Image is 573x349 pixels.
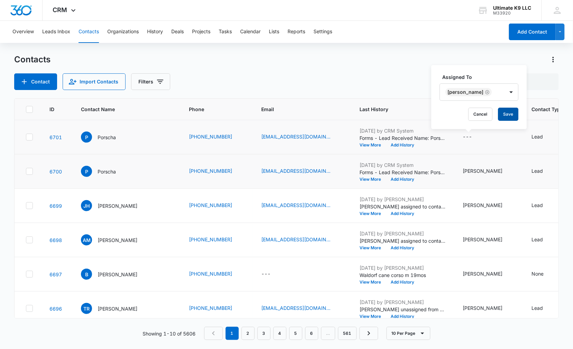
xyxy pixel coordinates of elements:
div: Phone - (301) 848-5273 - Select to Edit Field [189,202,245,210]
p: [PERSON_NAME] unassigned from contact. [PERSON_NAME] assigned to contact. [360,306,446,313]
button: Lists [269,21,279,43]
button: Add History [386,314,419,319]
p: [DATE] by CRM System [360,127,446,134]
a: [PHONE_NUMBER] [189,167,232,174]
label: Assigned To [443,73,521,81]
h1: Contacts [14,54,51,65]
div: Assigned To - Deanna Evans - Select to Edit Field [463,304,515,313]
button: View More [360,177,386,181]
div: Contact Name - Tommy Reece - Select to Edit Field [81,303,150,314]
button: Settings [313,21,332,43]
div: Contact Type - Lead - Select to Edit Field [531,167,555,176]
p: [DATE] by [PERSON_NAME] [360,230,446,237]
div: [PERSON_NAME] [463,167,502,174]
a: [EMAIL_ADDRESS][DOMAIN_NAME] [261,236,330,243]
span: P [81,166,92,177]
p: Porscha [98,168,116,175]
span: Phone [189,106,235,113]
div: Contact Type - Lead - Select to Edit Field [531,304,555,313]
button: Add History [386,280,419,284]
div: Lead [531,167,543,174]
p: Forms - Lead Received Name: Porscha Email: [EMAIL_ADDRESS][DOMAIN_NAME] Phone: [PHONE_NUMBER] Dog... [360,134,446,142]
div: [PERSON_NAME] [463,202,502,209]
div: Assigned To - Colby Nuthall - Select to Edit Field [463,270,515,278]
div: Email - pjenifer87@yahoo.com - Select to Edit Field [261,167,343,176]
button: Leads Inbox [42,21,70,43]
a: [EMAIL_ADDRESS][DOMAIN_NAME] [261,167,330,174]
p: Porscha [98,134,116,141]
p: [DATE] by [PERSON_NAME] [360,196,446,203]
a: Page 2 [242,327,255,340]
div: Remove Matt Gomez [484,90,490,95]
button: History [147,21,163,43]
a: Page 561 [338,327,357,340]
button: Filters [131,73,170,90]
div: Contact Name - Brian - Select to Edit Field [81,269,150,280]
div: Lead [531,304,543,312]
a: [PHONE_NUMBER] [189,304,232,312]
em: 1 [226,327,239,340]
p: [PERSON_NAME] [98,236,137,244]
p: [PERSON_NAME] [98,271,137,278]
a: Page 3 [257,327,271,340]
div: Phone - (540) 621-0525 - Select to Edit Field [189,236,245,244]
a: [EMAIL_ADDRESS][DOMAIN_NAME] [261,133,330,140]
button: Import Contacts [63,73,126,90]
button: Add Contact [509,24,556,40]
button: Add History [386,212,419,216]
a: Page 5 [289,327,302,340]
div: Contact Type - None - Select to Edit Field [531,270,556,278]
button: 10 Per Page [386,327,430,340]
a: Navigate to contact details page for Porscha [49,169,62,174]
div: Lead [531,202,543,209]
div: [PERSON_NAME] [448,90,484,95]
div: Lead [531,236,543,243]
div: [PERSON_NAME] [463,236,502,243]
div: Phone - (202) 658-9720 - Select to Edit Field [189,167,245,176]
div: Email - abbymullins2002@gmail.com - Select to Edit Field [261,236,343,244]
div: --- [463,133,472,141]
button: Save [498,108,519,121]
div: Email - - Select to Edit Field [261,270,283,278]
button: Tasks [219,21,232,43]
a: Next Page [360,327,378,340]
div: Contact Type - Lead - Select to Edit Field [531,133,555,141]
div: [PERSON_NAME] [463,304,502,312]
span: Email [261,106,333,113]
div: Assigned To - Hayliegh Watson - Select to Edit Field [463,202,515,210]
div: Contact Name - Abby Mullins - Select to Edit Field [81,234,150,245]
span: JH [81,200,92,211]
div: Lead [531,133,543,140]
a: [PHONE_NUMBER] [189,133,232,140]
button: Add History [386,177,419,181]
span: AM [81,234,92,245]
span: Contact Name [81,106,162,113]
button: Actions [548,54,559,65]
button: Add Contact [14,73,57,90]
span: Last History [360,106,436,113]
div: Contact Name - Porscha - Select to Edit Field [81,166,128,177]
a: [PHONE_NUMBER] [189,270,232,277]
nav: Pagination [204,327,378,340]
p: [PERSON_NAME] [98,305,137,312]
a: Page 6 [305,327,318,340]
p: [PERSON_NAME] assigned to contact. [360,203,446,210]
div: Phone - (202) 658-9720 - Select to Edit Field [189,133,245,141]
a: [EMAIL_ADDRESS][DOMAIN_NAME] [261,202,330,209]
div: Contact Name - Jamie Heath - Select to Edit Field [81,200,150,211]
a: [EMAIL_ADDRESS][DOMAIN_NAME] [261,304,330,312]
button: View More [360,143,386,147]
span: ID [49,106,54,113]
div: Email - tommyreece1@gmail.com - Select to Edit Field [261,304,343,313]
p: [PERSON_NAME] [98,202,137,209]
button: Reports [288,21,305,43]
p: [DATE] by [PERSON_NAME] [360,298,446,306]
div: Assigned To - Matt Gomez - Select to Edit Field [463,236,515,244]
p: [DATE] by CRM System [360,161,446,169]
div: Contact Type - Lead - Select to Edit Field [531,236,555,244]
button: Organizations [107,21,139,43]
button: View More [360,314,386,319]
button: View More [360,212,386,216]
a: Navigate to contact details page for Abby Mullins [49,237,62,243]
div: Email - pjenifer87@yahoo.com - Select to Edit Field [261,133,343,141]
